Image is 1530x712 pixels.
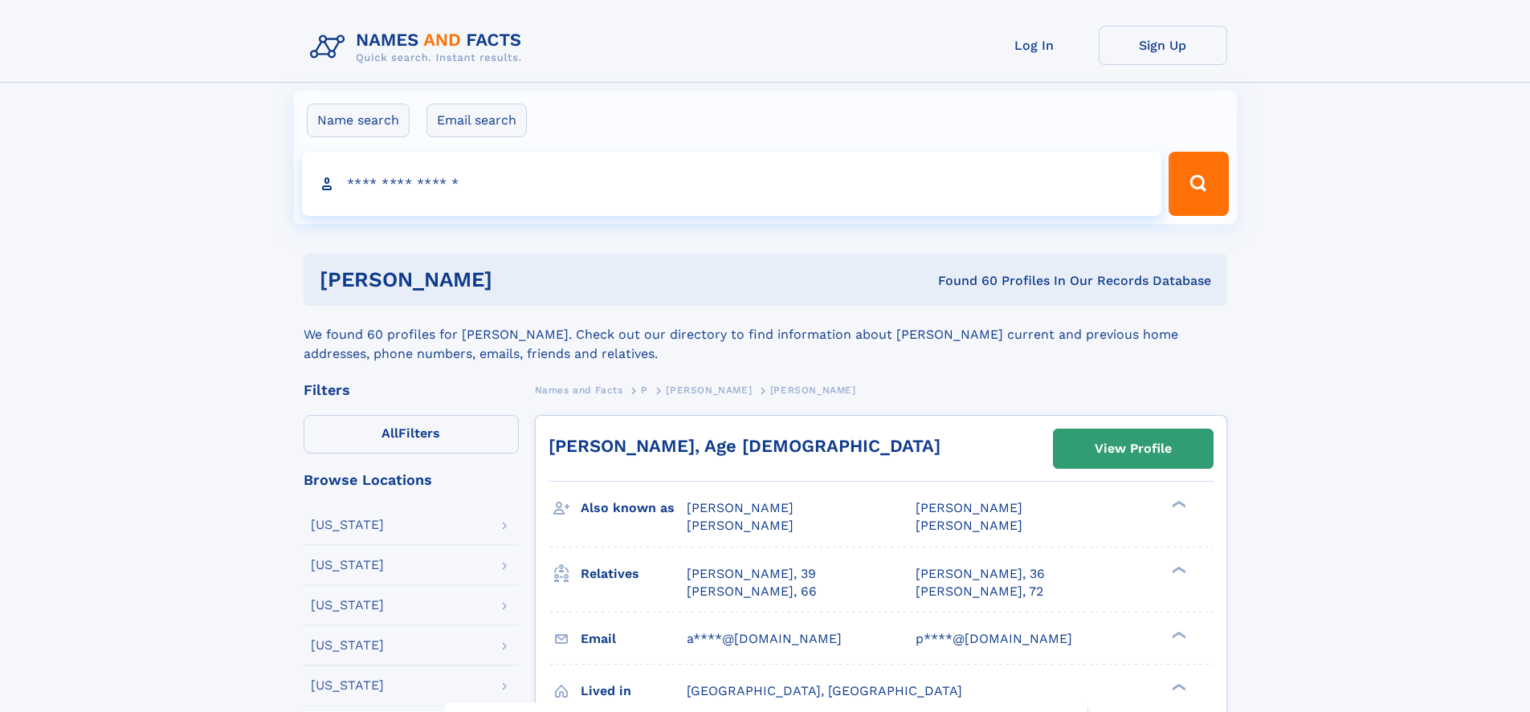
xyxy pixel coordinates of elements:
[311,639,384,652] div: [US_STATE]
[1168,564,1187,575] div: ❯
[916,518,1022,533] span: [PERSON_NAME]
[687,683,962,698] span: [GEOGRAPHIC_DATA], [GEOGRAPHIC_DATA]
[304,26,535,69] img: Logo Names and Facts
[311,559,384,572] div: [US_STATE]
[311,519,384,531] div: [US_STATE]
[1099,26,1227,65] a: Sign Up
[1168,681,1187,692] div: ❯
[381,425,398,441] span: All
[970,26,1099,65] a: Log In
[641,384,648,396] span: P
[320,270,716,290] h1: [PERSON_NAME]
[581,494,687,522] h3: Also known as
[687,583,817,600] a: [PERSON_NAME], 66
[715,272,1211,290] div: Found 60 Profiles In Our Records Database
[641,380,648,400] a: P
[304,306,1227,364] div: We found 60 profiles for [PERSON_NAME]. Check out our directory to find information about [PERSON...
[916,500,1022,515] span: [PERSON_NAME]
[307,104,410,137] label: Name search
[1095,430,1172,467] div: View Profile
[311,679,384,692] div: [US_STATE]
[304,415,519,454] label: Filters
[581,625,687,653] h3: Email
[581,560,687,588] h3: Relatives
[1169,152,1228,216] button: Search Button
[549,436,940,456] a: [PERSON_NAME], Age [DEMOGRAPHIC_DATA]
[770,384,856,396] span: [PERSON_NAME]
[1168,629,1187,640] div: ❯
[687,500,794,515] span: [PERSON_NAME]
[426,104,527,137] label: Email search
[304,473,519,487] div: Browse Locations
[1054,429,1213,468] a: View Profile
[666,384,752,396] span: [PERSON_NAME]
[581,677,687,705] h3: Lived in
[916,583,1043,600] a: [PERSON_NAME], 72
[687,565,816,583] a: [PERSON_NAME], 39
[535,380,623,400] a: Names and Facts
[666,380,752,400] a: [PERSON_NAME]
[304,383,519,397] div: Filters
[687,518,794,533] span: [PERSON_NAME]
[916,565,1045,583] a: [PERSON_NAME], 36
[1168,499,1187,510] div: ❯
[311,599,384,612] div: [US_STATE]
[302,152,1162,216] input: search input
